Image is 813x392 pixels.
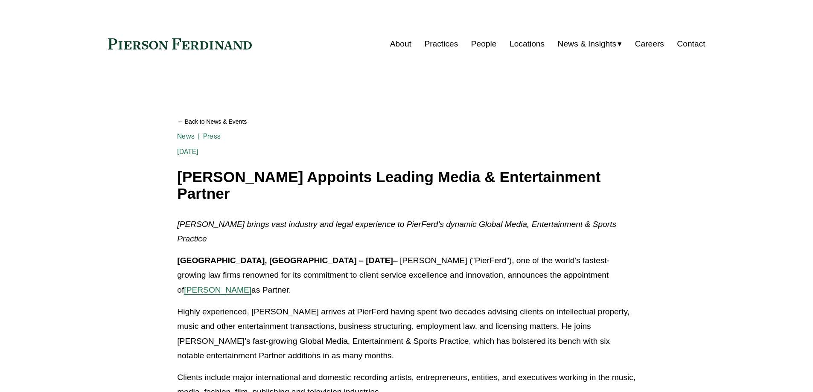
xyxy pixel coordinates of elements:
[558,36,622,52] a: folder dropdown
[677,36,705,52] a: Contact
[184,285,251,294] a: [PERSON_NAME]
[424,36,458,52] a: Practices
[177,220,618,244] em: [PERSON_NAME] brings vast industry and legal experience to PierFerd’s dynamic Global Media, Enter...
[510,36,545,52] a: Locations
[203,132,221,140] a: Press
[558,37,617,52] span: News & Insights
[471,36,497,52] a: People
[390,36,411,52] a: About
[177,253,635,298] p: – [PERSON_NAME] (“PierFerd”), one of the world’s fastest-growing law firms renowned for its commi...
[177,132,195,140] a: News
[177,305,635,363] p: Highly experienced, [PERSON_NAME] arrives at PierFerd having spent two decades advising clients o...
[177,256,393,265] strong: [GEOGRAPHIC_DATA], [GEOGRAPHIC_DATA] – [DATE]
[177,148,198,156] span: [DATE]
[177,169,635,202] h1: [PERSON_NAME] Appoints Leading Media & Entertainment Partner
[177,114,635,129] a: Back to News & Events
[635,36,664,52] a: Careers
